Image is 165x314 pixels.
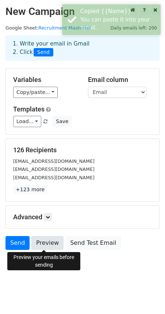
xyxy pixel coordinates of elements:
[128,279,165,314] iframe: Chat Widget
[13,185,47,194] a: +123 more
[7,252,80,270] div: Preview your emails before sending
[53,116,72,127] button: Save
[13,158,95,164] small: [EMAIL_ADDRESS][DOMAIN_NAME]
[5,25,91,31] small: Google Sheet:
[80,7,158,32] div: Copied {{Name}}. You can paste it into your email.
[13,76,77,84] h5: Variables
[13,166,95,172] small: [EMAIL_ADDRESS][DOMAIN_NAME]
[13,116,41,127] a: Load...
[5,236,30,250] a: Send
[13,87,58,98] a: Copy/paste...
[5,5,160,18] h2: New Campaign
[13,175,95,180] small: [EMAIL_ADDRESS][DOMAIN_NAME]
[31,236,64,250] a: Preview
[13,213,152,221] h5: Advanced
[65,236,121,250] a: Send Test Email
[34,48,53,57] span: Send
[88,76,152,84] h5: Email column
[13,146,152,154] h5: 126 Recipients
[13,105,45,113] a: Templates
[38,25,91,31] a: Recruitment Masterlist
[7,40,158,56] div: 1. Write your email in Gmail 2. Click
